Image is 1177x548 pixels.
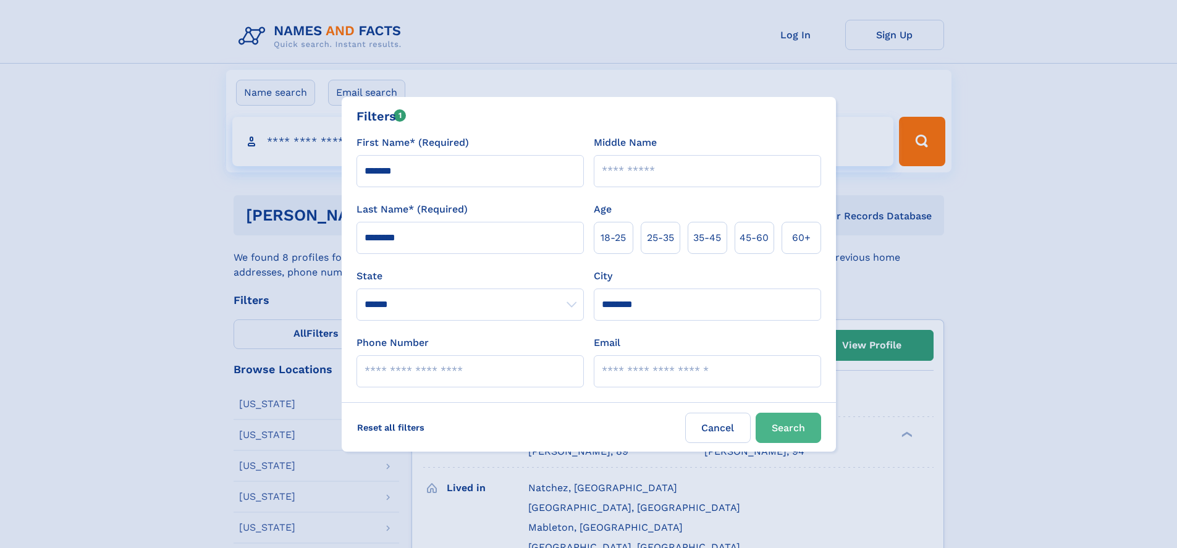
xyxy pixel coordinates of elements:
[693,230,721,245] span: 35‑45
[356,335,429,350] label: Phone Number
[685,413,751,443] label: Cancel
[356,135,469,150] label: First Name* (Required)
[756,413,821,443] button: Search
[594,335,620,350] label: Email
[594,135,657,150] label: Middle Name
[356,202,468,217] label: Last Name* (Required)
[356,269,584,284] label: State
[792,230,811,245] span: 60+
[594,269,612,284] label: City
[356,107,407,125] div: Filters
[349,413,432,442] label: Reset all filters
[647,230,674,245] span: 25‑35
[601,230,626,245] span: 18‑25
[594,202,612,217] label: Age
[740,230,769,245] span: 45‑60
